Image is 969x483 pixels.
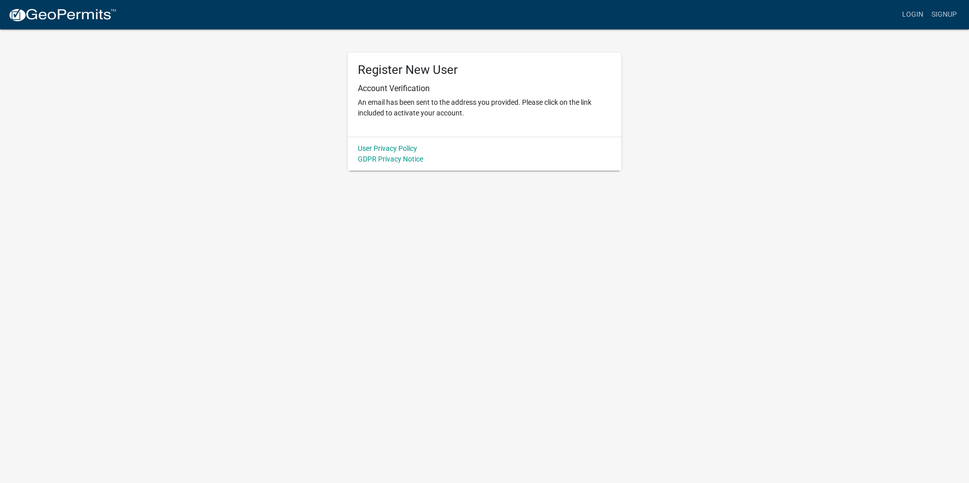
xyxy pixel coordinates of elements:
[898,5,927,24] a: Login
[358,97,611,118] p: An email has been sent to the address you provided. Please click on the link included to activate...
[927,5,961,24] a: Signup
[358,144,417,152] a: User Privacy Policy
[358,63,611,77] h5: Register New User
[358,155,423,163] a: GDPR Privacy Notice
[358,84,611,93] h6: Account Verification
